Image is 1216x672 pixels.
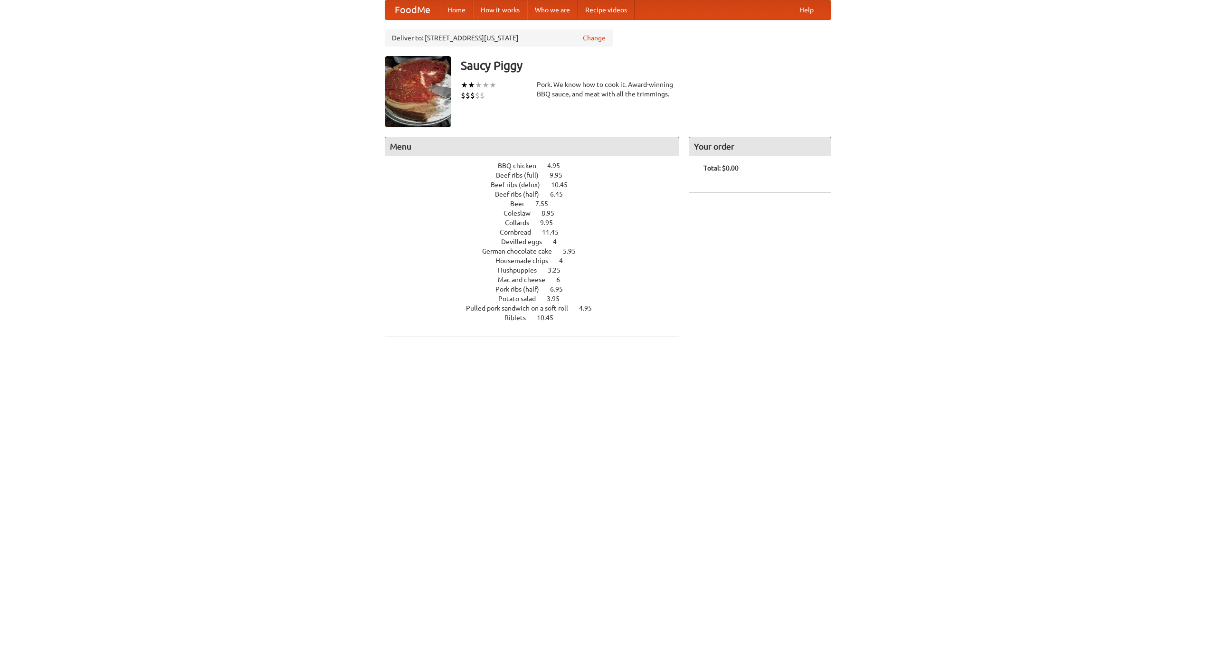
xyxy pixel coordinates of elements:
span: Beef ribs (delux) [491,181,550,189]
li: $ [475,90,480,101]
div: Deliver to: [STREET_ADDRESS][US_STATE] [385,29,613,47]
li: ★ [468,80,475,90]
span: Beef ribs (full) [496,171,548,179]
h4: Your order [689,137,831,156]
a: Beef ribs (full) 9.95 [496,171,580,179]
span: 10.45 [551,181,577,189]
a: Pulled pork sandwich on a soft roll 4.95 [466,304,609,312]
a: Help [792,0,821,19]
span: German chocolate cake [482,247,561,255]
li: $ [465,90,470,101]
a: Recipe videos [578,0,635,19]
a: Collards 9.95 [505,219,570,227]
span: 4 [553,238,566,246]
a: BBQ chicken 4.95 [498,162,578,170]
span: Housemade chips [495,257,558,265]
span: 9.95 [550,171,572,179]
li: ★ [482,80,489,90]
a: Hushpuppies 3.25 [498,266,578,274]
a: Housemade chips 4 [495,257,580,265]
span: 4 [559,257,572,265]
span: Pulled pork sandwich on a soft roll [466,304,578,312]
span: Devilled eggs [501,238,551,246]
a: Riblets 10.45 [504,314,571,322]
a: German chocolate cake 5.95 [482,247,593,255]
span: 6.95 [550,285,572,293]
li: $ [480,90,484,101]
div: Pork. We know how to cook it. Award-winning BBQ sauce, and meat with all the trimmings. [537,80,679,99]
span: 5.95 [563,247,585,255]
span: Beef ribs (half) [495,190,549,198]
span: 7.55 [535,200,558,208]
span: BBQ chicken [498,162,546,170]
a: Mac and cheese 6 [498,276,578,284]
span: 4.95 [547,162,570,170]
a: Beer 7.55 [510,200,566,208]
h4: Menu [385,137,679,156]
span: Pork ribs (half) [495,285,549,293]
span: 8.95 [541,209,564,217]
a: How it works [473,0,527,19]
li: ★ [461,80,468,90]
a: Potato salad 3.95 [498,295,577,303]
li: ★ [489,80,496,90]
a: Change [583,33,606,43]
span: 11.45 [542,228,568,236]
span: Riblets [504,314,535,322]
a: Beef ribs (delux) 10.45 [491,181,585,189]
a: Pork ribs (half) 6.95 [495,285,580,293]
li: $ [470,90,475,101]
h3: Saucy Piggy [461,56,831,75]
img: angular.jpg [385,56,451,127]
a: FoodMe [385,0,440,19]
a: Devilled eggs 4 [501,238,574,246]
span: Mac and cheese [498,276,555,284]
span: Coleslaw [503,209,540,217]
span: Beer [510,200,534,208]
span: 4.95 [579,304,601,312]
span: Cornbread [500,228,541,236]
li: ★ [475,80,482,90]
span: Collards [505,219,539,227]
a: Beef ribs (half) 6.45 [495,190,580,198]
b: Total: $0.00 [703,164,739,172]
a: Home [440,0,473,19]
span: 9.95 [540,219,562,227]
li: $ [461,90,465,101]
span: Hushpuppies [498,266,546,274]
a: Who we are [527,0,578,19]
span: 3.95 [547,295,569,303]
span: 3.25 [548,266,570,274]
span: 6 [556,276,570,284]
a: Cornbread 11.45 [500,228,576,236]
span: 10.45 [537,314,563,322]
a: Coleslaw 8.95 [503,209,572,217]
span: 6.45 [550,190,572,198]
span: Potato salad [498,295,545,303]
